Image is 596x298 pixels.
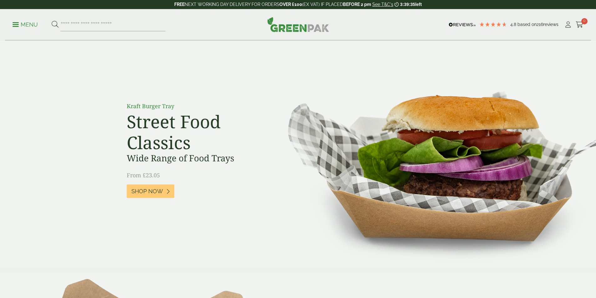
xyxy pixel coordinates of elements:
a: 0 [576,20,583,29]
span: 4.8 [510,22,517,27]
strong: OVER £100 [279,2,302,7]
span: Shop Now [131,188,163,195]
a: See T&C's [372,2,393,7]
i: Cart [576,22,583,28]
span: 216 [537,22,543,27]
img: REVIEWS.io [449,23,476,27]
span: Based on [517,22,537,27]
span: 3:39:35 [400,2,415,7]
a: Menu [13,21,38,27]
span: reviews [543,22,558,27]
i: My Account [564,22,572,28]
span: left [415,2,422,7]
strong: FREE [174,2,185,7]
a: Shop Now [127,184,174,198]
span: From £23.05 [127,171,160,179]
h2: Street Food Classics [127,111,267,153]
div: 4.79 Stars [479,22,507,27]
strong: BEFORE 2 pm [343,2,371,7]
img: GreenPak Supplies [267,17,329,32]
p: Kraft Burger Tray [127,102,267,110]
span: 0 [581,18,588,24]
h3: Wide Range of Food Trays [127,153,267,164]
p: Menu [13,21,38,28]
img: Street Food Classics [268,41,596,268]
